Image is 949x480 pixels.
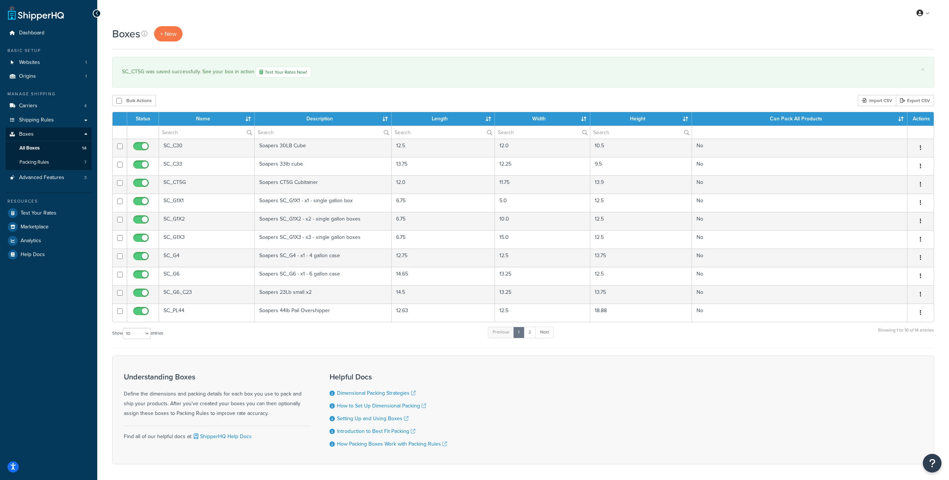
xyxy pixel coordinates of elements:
span: Websites [19,59,40,66]
a: How to Set Up Dimensional Packing [337,402,426,410]
span: Carriers [19,103,37,109]
a: Carriers 4 [6,99,92,113]
h1: Boxes [112,27,140,41]
th: Actions [907,112,934,126]
td: 12.0 [495,139,590,157]
li: Help Docs [6,248,92,261]
td: 6.75 [392,194,495,212]
a: All Boxes 14 [6,141,92,155]
td: 12.0 [392,175,495,194]
td: No [692,157,907,175]
td: No [692,230,907,249]
span: Test Your Rates [21,210,56,216]
td: 12.5 [495,304,590,322]
td: 14.65 [392,267,495,285]
th: Width : activate to sort column ascending [495,112,590,126]
td: 12.75 [392,249,495,267]
td: 11.75 [495,175,590,194]
td: SC_G1X1 [159,194,255,212]
a: × [921,67,924,73]
a: Shipping Rules [6,113,92,127]
span: 14 [82,145,86,151]
span: Packing Rules [19,159,49,166]
span: 3 [84,175,87,181]
td: No [692,139,907,157]
input: Search [495,126,590,139]
td: 15.0 [495,230,590,249]
a: Previous [488,327,514,338]
td: No [692,194,907,212]
div: Define the dimensions and packing details for each box you use to pack and ship your products. Af... [124,373,311,418]
td: 12.5 [590,230,692,249]
a: Test Your Rates Now! [255,67,311,78]
td: Soapers SC_G6 - x1 - 6 gallon case [255,267,392,285]
span: + New [160,30,177,38]
td: Soapers 30LB Cube [255,139,392,157]
td: Soapers 33lb cube [255,157,392,175]
a: 1 [513,327,524,338]
a: ShipperHQ Help Docs [192,433,252,440]
td: 18.88 [590,304,692,322]
td: Soapers SC_G1X3 - x3 - single gallon boxes [255,230,392,249]
li: Advanced Features [6,171,92,185]
td: Soapers 44lb Pail Overshipper [255,304,392,322]
th: Description : activate to sort column ascending [255,112,392,126]
li: Boxes [6,127,92,170]
td: 12.5 [392,139,495,157]
th: Length : activate to sort column ascending [392,112,495,126]
a: Dashboard [6,26,92,40]
li: Packing Rules [6,156,92,169]
li: Test Your Rates [6,206,92,220]
td: 6.75 [392,212,495,230]
a: Export CSV [896,95,934,106]
span: 1 [85,73,87,80]
a: How Packing Boxes Work with Packing Rules [337,440,447,448]
a: Setting Up and Using Boxes [337,415,408,422]
div: Showing 1 to 10 of 14 entries [878,326,934,342]
input: Search [590,126,691,139]
td: 13.9 [590,175,692,194]
a: Origins 1 [6,70,92,83]
td: Soapers SC_G4 - x1 - 4 gallon case [255,249,392,267]
span: Marketplace [21,224,49,230]
span: Dashboard [19,30,45,36]
span: 4 [84,103,87,109]
div: Basic Setup [6,47,92,54]
input: Search [159,126,254,139]
td: 13.25 [495,267,590,285]
span: All Boxes [19,145,40,151]
td: SC_C33 [159,157,255,175]
li: Origins [6,70,92,83]
div: SC_CT5G was saved successfully. See your box in action [122,67,924,78]
li: All Boxes [6,141,92,155]
span: Advanced Features [19,175,64,181]
span: Origins [19,73,36,80]
span: 1 [85,59,87,66]
td: 12.5 [590,212,692,230]
span: Analytics [21,238,41,244]
h3: Understanding Boxes [124,373,311,381]
button: Bulk Actions [112,95,156,106]
td: SC_G6 [159,267,255,285]
a: Advanced Features 3 [6,171,92,185]
td: SC_G4 [159,249,255,267]
td: 10.0 [495,212,590,230]
a: Dimensional Packing Strategies [337,389,416,397]
label: Show entries [112,328,163,339]
td: 13.75 [590,285,692,304]
h3: Helpful Docs [330,373,447,381]
div: Import CSV [858,95,896,106]
th: Name : activate to sort column ascending [159,112,255,126]
input: Search [255,126,391,139]
td: SC_G1X2 [159,212,255,230]
a: Marketplace [6,220,92,234]
a: Websites 1 [6,56,92,70]
select: Showentries [123,328,151,339]
td: No [692,175,907,194]
div: Find all of our helpful docs at: [124,426,311,441]
a: Boxes [6,127,92,141]
li: Carriers [6,99,92,113]
td: SC_CT5G [159,175,255,194]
